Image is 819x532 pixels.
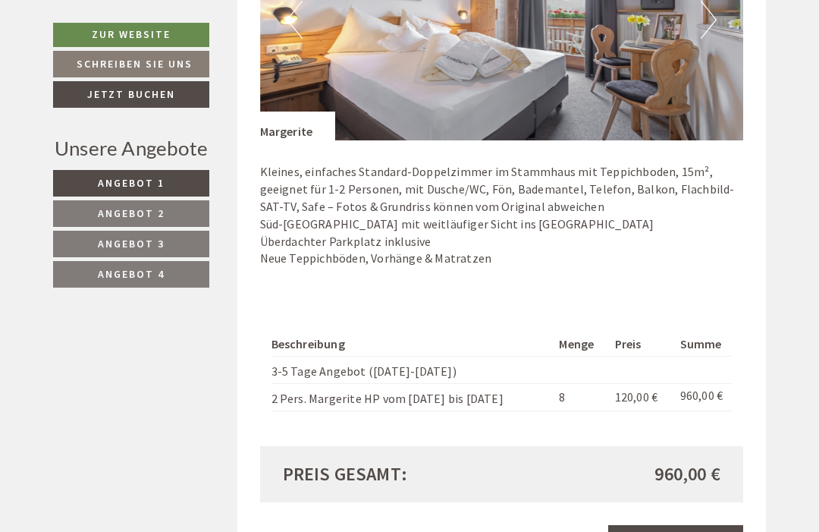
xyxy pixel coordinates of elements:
p: Kleines, einfaches Standard-Doppelzimmer im Stammhaus mit Teppichboden, 15m², geeignet für 1-2 Pe... [260,163,744,267]
small: 14:26 [24,74,240,85]
th: Summe [674,332,732,356]
span: Angebot 1 [98,176,165,190]
div: Margerite [260,112,336,140]
a: Zur Website [53,23,209,47]
div: Preis gesamt: [271,461,502,487]
div: [GEOGRAPHIC_DATA] [24,45,240,57]
div: Guten Tag, wie können wir Ihnen helfen? [12,42,248,88]
th: Beschreibung [271,332,554,356]
a: Jetzt buchen [53,81,209,108]
div: Unsere Angebote [53,134,209,162]
button: Next [701,1,717,39]
button: Senden [393,400,484,427]
th: Preis [609,332,674,356]
span: Angebot 3 [98,237,165,250]
div: Montag [209,12,275,38]
button: Previous [287,1,303,39]
td: 8 [553,383,608,411]
a: Schreiben Sie uns [53,51,209,77]
span: 960,00 € [654,461,720,487]
span: 120,00 € [615,389,658,405]
td: 3-5 Tage Angebot ([DATE]-[DATE]) [271,357,554,384]
th: Menge [553,332,608,356]
td: 2 Pers. Margerite HP vom [DATE] bis [DATE] [271,383,554,411]
span: Angebot 2 [98,206,165,220]
span: Angebot 4 [98,267,165,281]
td: 960,00 € [674,383,732,411]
